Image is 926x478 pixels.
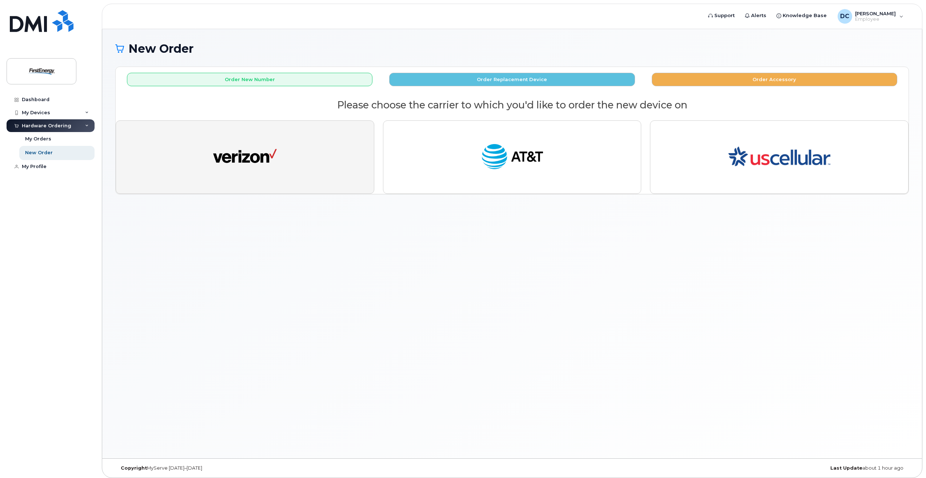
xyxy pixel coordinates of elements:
[729,127,830,188] img: us-53c3169632288c49726f5d6ca51166ebf3163dd413c8a1bd00aedf0ff3a7123e.png
[115,465,380,471] div: MyServe [DATE]–[DATE]
[644,465,909,471] div: about 1 hour ago
[121,465,147,471] strong: Copyright
[115,42,909,55] h1: New Order
[480,141,544,174] img: at_t-fb3d24644a45acc70fc72cc47ce214d34099dfd970ee3ae2334e4251f9d920fd.png
[127,73,372,86] button: Order New Number
[652,73,897,86] button: Order Accessory
[116,100,909,111] h2: Please choose the carrier to which you'd like to order the new device on
[213,141,277,174] img: verizon-ab2890fd1dd4a6c9cf5f392cd2db4626a3dae38ee8226e09bcb5c993c4c79f81.png
[830,465,862,471] strong: Last Update
[389,73,635,86] button: Order Replacement Device
[894,446,921,473] iframe: Messenger Launcher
